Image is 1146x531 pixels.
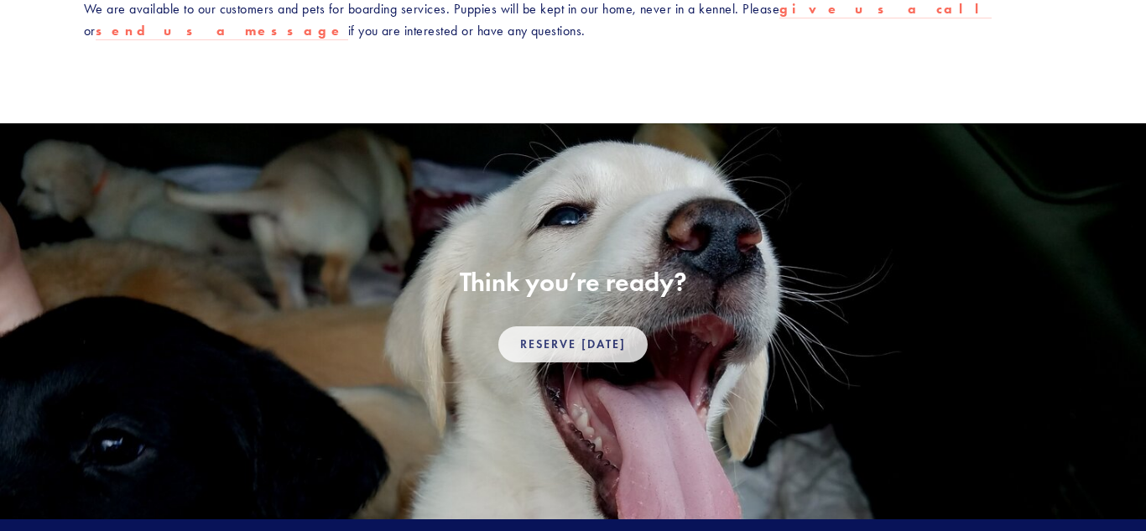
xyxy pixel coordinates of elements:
a: send us a message [96,23,348,40]
a: give us a call [779,1,992,18]
h2: Think you’re ready? [84,266,1062,298]
a: Reserve [DATE] [498,326,648,362]
strong: send us a message [96,23,344,39]
strong: give us a call [779,1,992,17]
